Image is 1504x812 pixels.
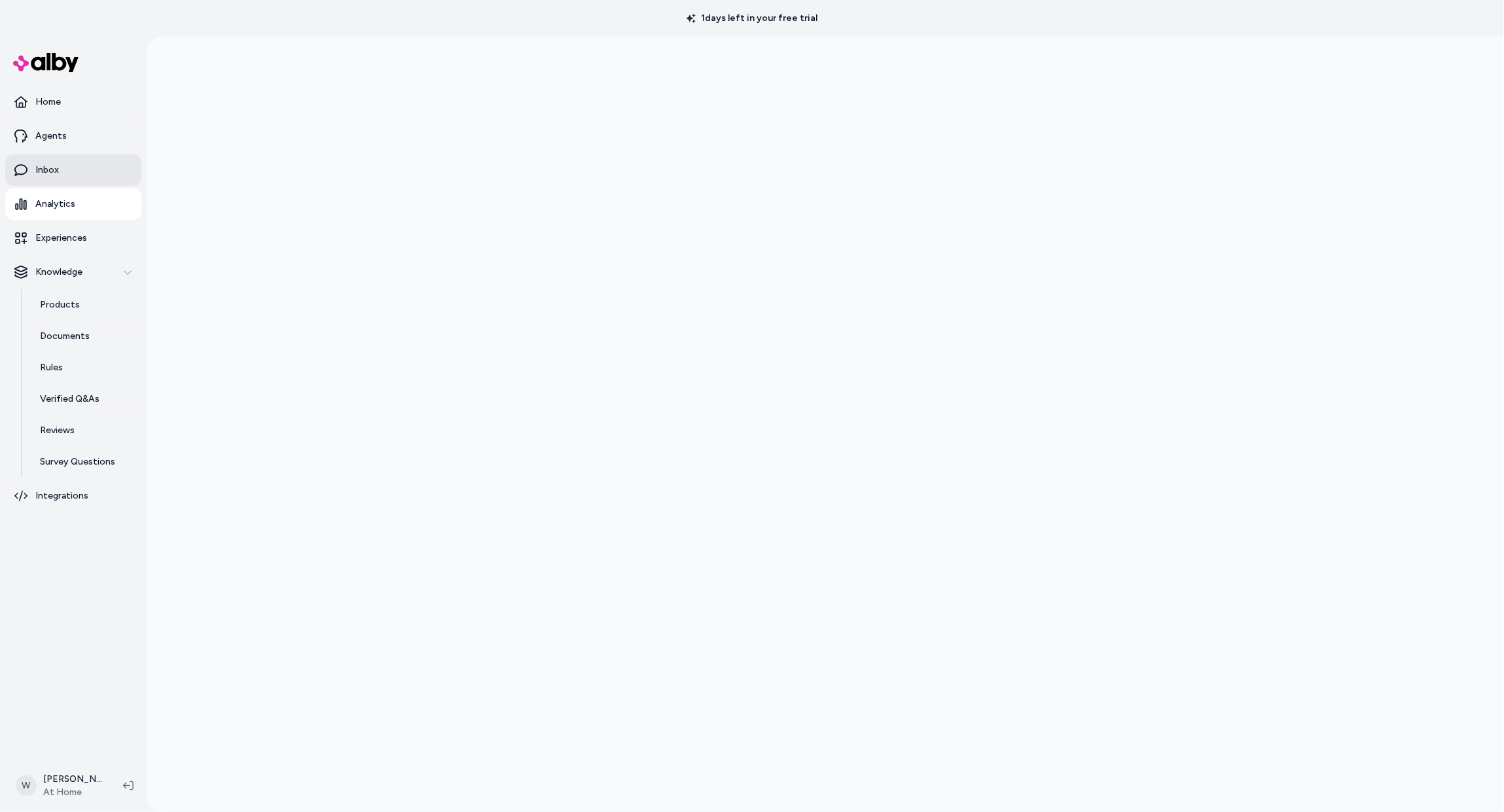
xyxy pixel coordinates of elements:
p: Integrations [35,489,88,503]
p: Survey Questions [40,455,115,468]
a: Documents [27,321,141,352]
a: Inbox [5,154,141,186]
p: Verified Q&As [40,393,99,406]
p: 1 days left in your free trial [679,12,825,25]
span: At Home [43,786,102,799]
p: Home [35,96,61,109]
p: Knowledge [35,266,82,279]
a: Verified Q&As [27,383,141,415]
p: Analytics [35,198,75,211]
p: Experiences [35,232,87,245]
button: Knowledge [5,256,141,288]
a: Analytics [5,188,141,220]
button: W[PERSON_NAME]At Home [8,765,113,807]
a: Agents [5,120,141,152]
p: Documents [40,330,90,343]
p: Agents [35,130,67,143]
p: Products [40,298,80,311]
a: Survey Questions [27,446,141,478]
img: alby Logo [13,53,79,72]
a: Rules [27,352,141,383]
a: Integrations [5,480,141,512]
p: Rules [40,361,63,374]
a: Reviews [27,415,141,446]
a: Home [5,86,141,118]
a: Experiences [5,222,141,254]
p: [PERSON_NAME] [43,773,102,786]
span: W [16,775,37,796]
p: Inbox [35,164,59,177]
a: Products [27,289,141,321]
p: Reviews [40,424,75,437]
